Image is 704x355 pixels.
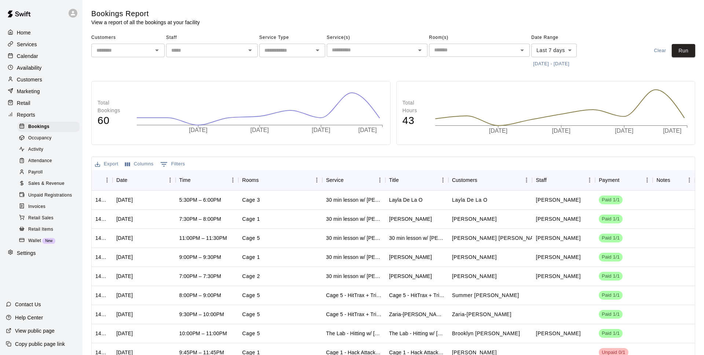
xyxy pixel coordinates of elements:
div: 9:30PM – 10:00PM [179,311,224,318]
button: Open [415,45,425,55]
div: 30 min lesson w/ Kylie Chung [389,234,445,242]
a: Bookings [18,121,82,132]
button: Clear [648,44,672,58]
tspan: [DATE] [358,127,377,133]
p: Contact Us [15,301,41,308]
button: Sort [259,175,269,185]
div: Title [385,170,448,190]
a: Retail Sales [18,212,82,224]
button: Sort [127,175,137,185]
p: Kylie Chung [536,272,580,280]
div: Time [176,170,239,190]
div: Services [6,39,77,50]
div: 1438708 [95,234,109,242]
p: Layla De La O [452,196,488,204]
div: Thu, Sep 18, 2025 [116,292,133,299]
button: Menu [102,175,113,186]
div: 1438075 [95,292,109,299]
a: Reports [6,109,77,120]
button: Menu [437,175,448,186]
span: Unpaid Registrations [28,192,72,199]
span: Retail Items [28,226,53,233]
div: Fri, Sep 19, 2025 [116,253,133,261]
p: Retail [17,99,30,107]
div: 1438459 [95,253,109,261]
div: Cage 5 - HitTrax + Triple Play (Automatic) [326,292,382,299]
div: Staff [536,170,546,190]
button: Menu [584,175,595,186]
p: Anna Martinez [452,215,497,223]
div: Customers [6,74,77,85]
div: The Lab - Hitting w/ Kailee Powell [326,330,382,337]
div: Thu, Sep 18, 2025 [116,330,133,337]
div: Payroll [18,167,80,177]
button: Export [93,158,120,170]
a: Retail [6,98,77,109]
p: Cage 3 [242,196,260,204]
div: WalletNew [18,236,80,246]
button: Show filters [158,158,187,170]
button: Menu [165,175,176,186]
span: Date Range [531,32,595,44]
div: Service [322,170,385,190]
span: Bookings [28,123,49,131]
div: Notes [653,170,694,190]
a: Payroll [18,167,82,178]
span: Occupancy [28,135,52,142]
p: Brooklyn Orozco [452,330,520,337]
div: 1437985 [95,311,109,318]
p: Leilani Vega-Leivas [452,253,497,261]
p: Kailee Powell [536,330,580,337]
button: Menu [311,175,322,186]
div: Time [179,170,191,190]
h4: 60 [98,114,129,127]
div: 9:00PM – 9:30PM [179,253,221,261]
div: Service [326,170,344,190]
div: 5:30PM – 6:00PM [179,196,221,204]
div: Fri, Sep 19, 2025 [116,196,133,204]
div: Bookings [18,122,80,132]
div: Notes [656,170,670,190]
span: Attendance [28,157,52,165]
tspan: [DATE] [663,128,681,134]
div: Unpaid Registrations [18,190,80,201]
p: Marketing [17,88,40,95]
span: Paid 1/1 [599,216,623,223]
button: Sort [95,175,106,185]
tspan: [DATE] [312,127,330,133]
div: Fri, Sep 19, 2025 [116,272,133,280]
p: Home [17,29,31,36]
p: Cage 5 [242,234,260,242]
span: Service Type [259,32,325,44]
div: 7:30PM – 8:00PM [179,215,221,223]
a: Calendar [6,51,77,62]
button: [DATE] - [DATE] [531,58,571,70]
p: Cage 5 [242,330,260,337]
button: Open [517,45,527,55]
button: Menu [374,175,385,186]
a: Settings [6,248,77,259]
span: Retail Sales [28,215,54,222]
button: Sort [477,175,488,185]
a: Home [6,27,77,38]
button: Sort [670,175,681,185]
span: Customers [91,32,165,44]
button: Menu [642,175,653,186]
a: Occupancy [18,132,82,144]
span: Payroll [28,169,43,176]
div: Fri, Sep 19, 2025 [116,215,133,223]
div: 30 min lesson w/ Kylie Chung [326,215,382,223]
div: Payment [595,170,653,190]
div: Title [389,170,399,190]
tspan: [DATE] [489,128,507,134]
div: Activity [18,144,80,155]
button: Sort [399,175,409,185]
h5: Bookings Report [91,9,200,19]
div: 30 min lesson w/ Kylie Chung [326,196,382,204]
a: Attendance [18,155,82,167]
span: Activity [28,146,43,153]
tspan: [DATE] [615,128,633,134]
span: Staff [166,32,258,44]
